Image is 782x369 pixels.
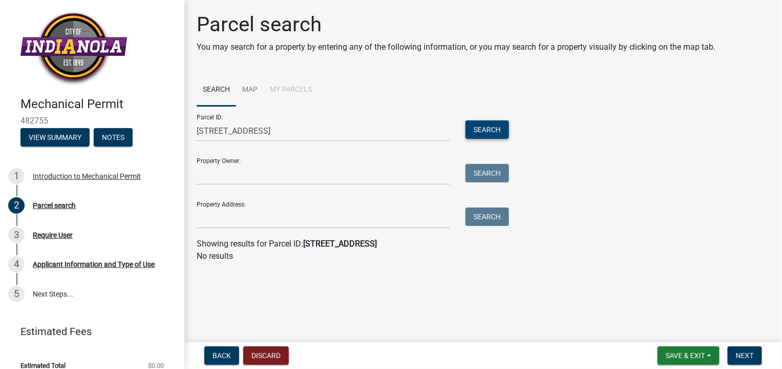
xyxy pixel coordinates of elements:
[20,128,90,147] button: View Summary
[658,346,720,365] button: Save & Exit
[33,232,73,239] div: Require User
[303,239,377,249] strong: [STREET_ADDRESS]
[213,352,231,360] span: Back
[728,346,762,365] button: Next
[20,134,90,142] wm-modal-confirm: Summary
[8,197,25,214] div: 2
[197,41,716,53] p: You may search for a property by entering any of the following information, or you may search for...
[466,120,509,139] button: Search
[236,74,264,107] a: Map
[33,173,141,180] div: Introduction to Mechanical Permit
[8,286,25,302] div: 5
[197,250,770,262] p: No results
[197,12,716,37] h1: Parcel search
[204,346,239,365] button: Back
[20,116,164,126] span: 482755
[197,238,770,250] div: Showing results for Parcel ID:
[94,134,133,142] wm-modal-confirm: Notes
[20,362,66,369] span: Estimated Total
[666,352,705,360] span: Save & Exit
[94,128,133,147] button: Notes
[8,168,25,184] div: 1
[148,362,164,369] span: $0.00
[33,202,76,209] div: Parcel search
[20,97,176,112] h4: Mechanical Permit
[33,261,155,268] div: Applicant Information and Type of Use
[20,11,127,86] img: City of Indianola, Iowa
[8,256,25,273] div: 4
[736,352,754,360] span: Next
[466,208,509,226] button: Search
[466,164,509,182] button: Search
[197,74,236,107] a: Search
[8,227,25,243] div: 3
[8,321,168,342] a: Estimated Fees
[243,346,289,365] button: Discard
